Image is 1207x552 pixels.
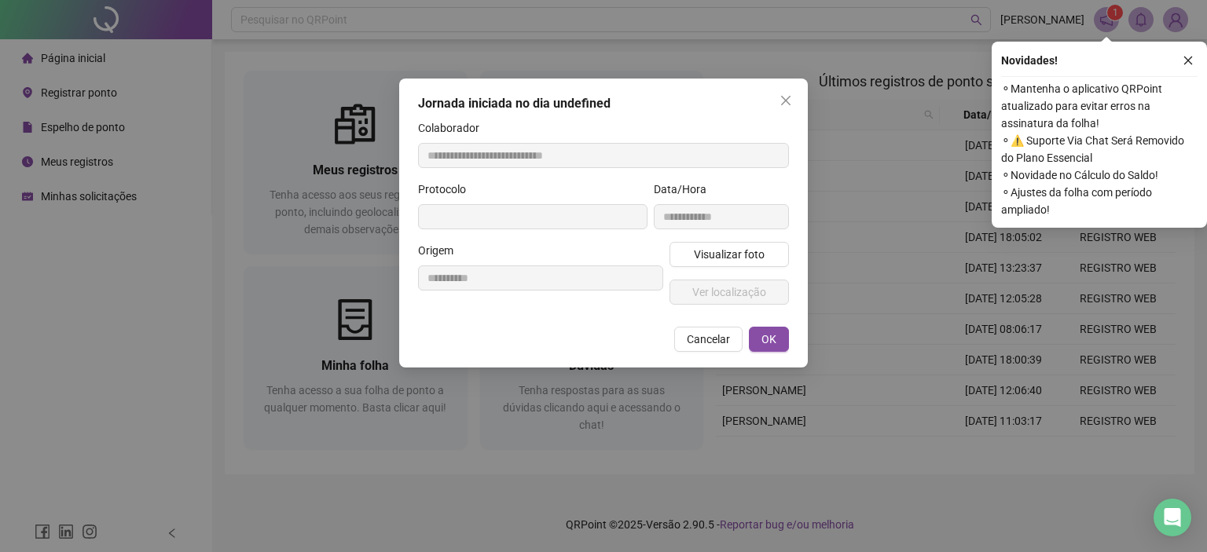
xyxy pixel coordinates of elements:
button: Visualizar foto [670,242,789,267]
span: Cancelar [687,331,730,348]
span: close [1183,55,1194,66]
span: Visualizar foto [694,246,765,263]
span: close [780,94,792,107]
button: Ver localização [670,280,789,305]
button: Close [773,88,798,113]
span: ⚬ Ajustes da folha com período ampliado! [1001,184,1198,218]
span: ⚬ ⚠️ Suporte Via Chat Será Removido do Plano Essencial [1001,132,1198,166]
button: Cancelar [674,327,743,352]
span: ⚬ Mantenha o aplicativo QRPoint atualizado para evitar erros na assinatura da folha! [1001,80,1198,132]
label: Origem [418,242,464,259]
button: OK [749,327,789,352]
label: Data/Hora [654,181,717,198]
span: ⚬ Novidade no Cálculo do Saldo! [1001,166,1198,184]
label: Colaborador [418,119,490,137]
span: OK [761,331,776,348]
label: Protocolo [418,181,476,198]
span: Novidades ! [1001,52,1058,69]
div: Jornada iniciada no dia undefined [418,94,789,113]
div: Open Intercom Messenger [1154,499,1191,536]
